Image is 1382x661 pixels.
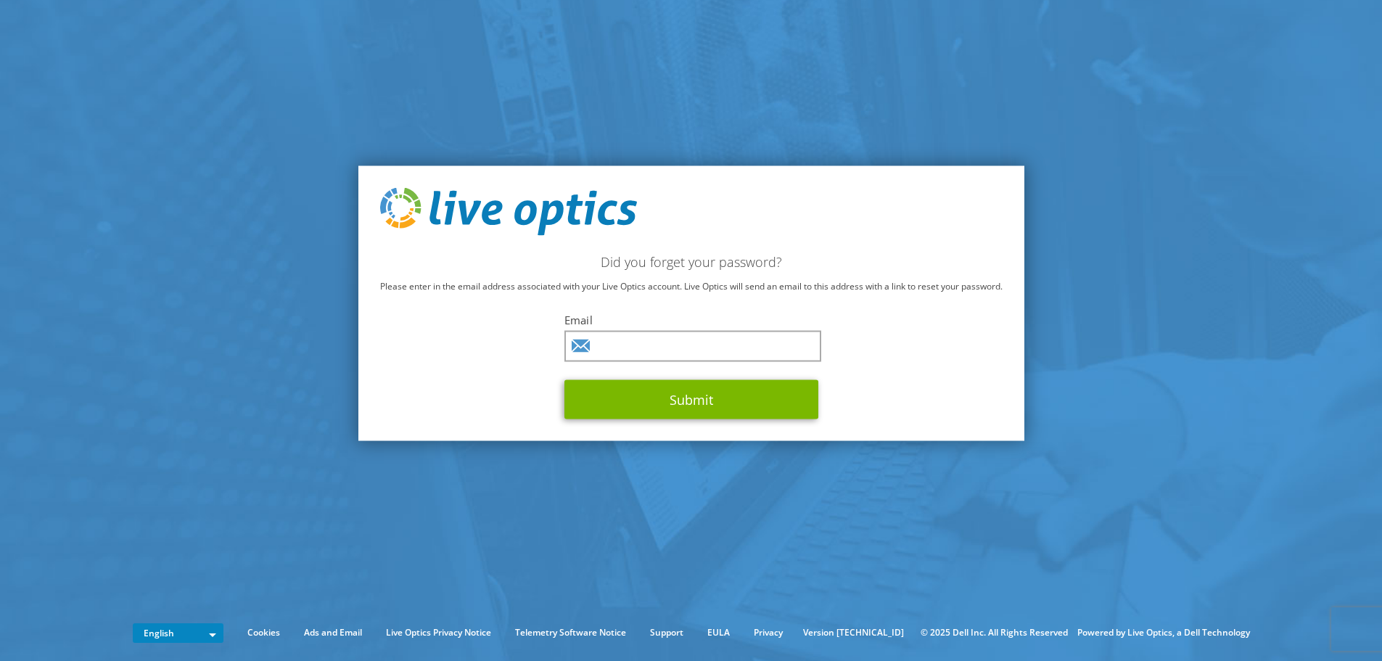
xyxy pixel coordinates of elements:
[796,625,911,641] li: Version [TECHNICAL_ID]
[380,253,1003,269] h2: Did you forget your password?
[564,379,818,419] button: Submit
[380,278,1003,294] p: Please enter in the email address associated with your Live Optics account. Live Optics will send...
[293,625,373,641] a: Ads and Email
[743,625,794,641] a: Privacy
[564,312,818,327] label: Email
[639,625,694,641] a: Support
[504,625,637,641] a: Telemetry Software Notice
[696,625,741,641] a: EULA
[1077,625,1250,641] li: Powered by Live Optics, a Dell Technology
[380,188,637,236] img: live_optics_svg.svg
[375,625,502,641] a: Live Optics Privacy Notice
[236,625,291,641] a: Cookies
[913,625,1075,641] li: © 2025 Dell Inc. All Rights Reserved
